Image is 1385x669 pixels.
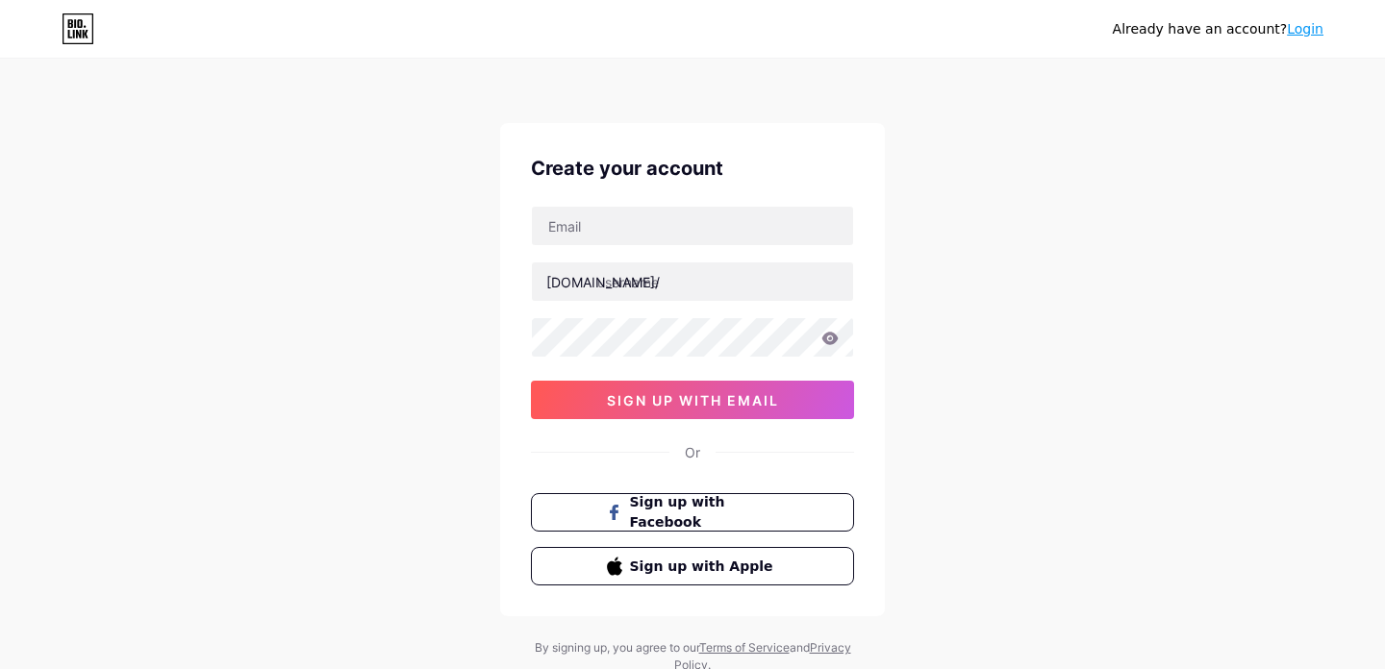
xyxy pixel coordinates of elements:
button: sign up with email [531,381,854,419]
div: [DOMAIN_NAME]/ [546,272,660,292]
input: username [532,262,853,301]
a: Login [1287,21,1323,37]
a: Terms of Service [699,640,790,655]
span: Sign up with Facebook [630,492,779,533]
span: Sign up with Apple [630,557,779,577]
div: Or [685,442,700,462]
button: Sign up with Apple [531,547,854,585]
div: Create your account [531,154,854,183]
div: Already have an account? [1113,19,1323,39]
span: sign up with email [607,392,779,409]
input: Email [532,207,853,245]
button: Sign up with Facebook [531,493,854,532]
